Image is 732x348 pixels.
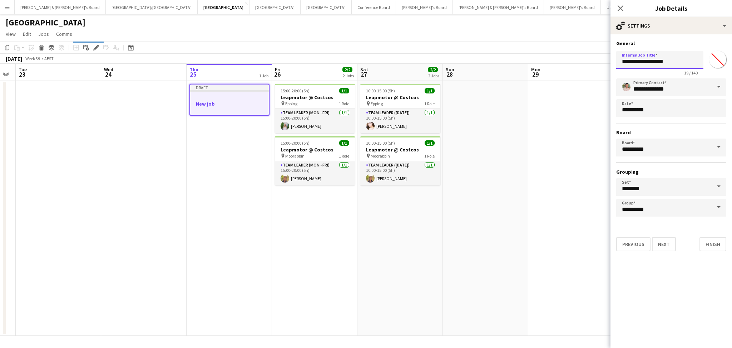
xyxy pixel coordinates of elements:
h3: Grouping [616,169,726,175]
button: [GEOGRAPHIC_DATA] [198,0,249,14]
button: [PERSON_NAME] & [PERSON_NAME]'s Board [15,0,106,14]
span: 19 / 140 [678,70,703,76]
button: [PERSON_NAME] & [PERSON_NAME]'s Board [453,0,544,14]
button: [PERSON_NAME]'s Board [396,0,453,14]
button: [GEOGRAPHIC_DATA]/[GEOGRAPHIC_DATA] [106,0,198,14]
button: [GEOGRAPHIC_DATA] [301,0,352,14]
div: Settings [610,17,732,34]
button: Uber [GEOGRAPHIC_DATA] [601,0,661,14]
h3: General [616,40,726,47]
button: Previous [616,237,651,251]
button: Conference Board [352,0,396,14]
button: [PERSON_NAME]'s Board [544,0,601,14]
button: Finish [699,237,726,251]
h3: Job Details [610,4,732,13]
button: [GEOGRAPHIC_DATA] [249,0,301,14]
h3: Board [616,129,726,136]
button: Next [652,237,676,251]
